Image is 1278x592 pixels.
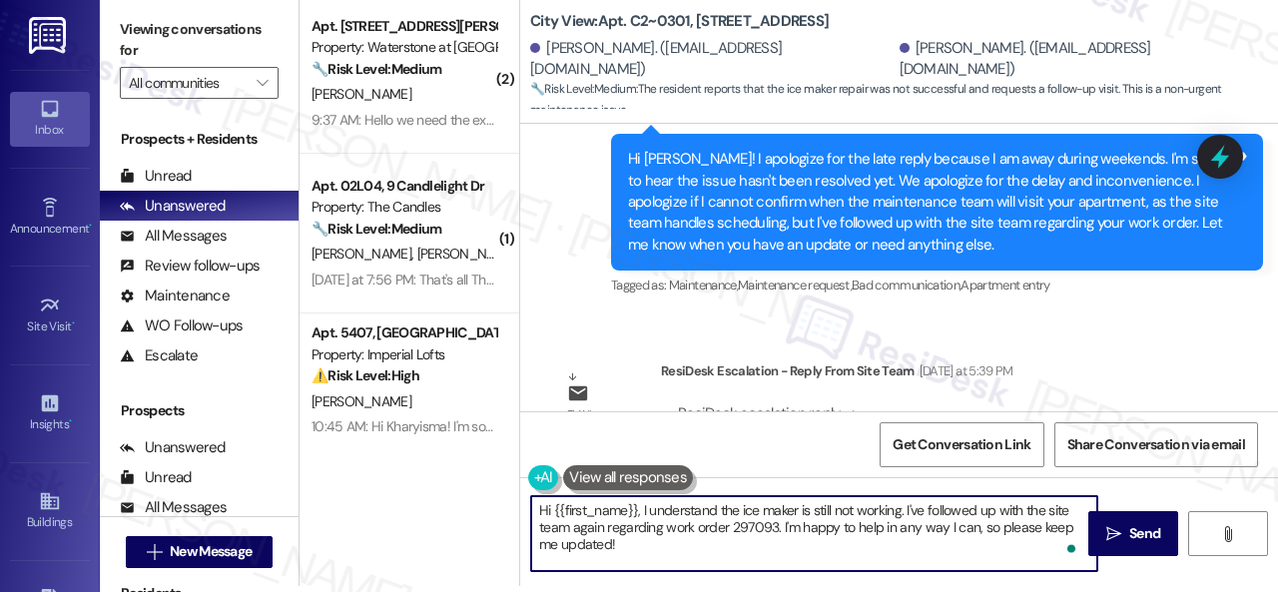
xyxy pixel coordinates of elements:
input: All communities [129,67,247,99]
div: Property: Waterstone at [GEOGRAPHIC_DATA] [312,37,496,58]
span: Get Conversation Link [893,434,1030,455]
div: ResiDesk escalation reply -> Let her know we will have to return. The water was reconnected so it... [678,403,1184,487]
img: ResiDesk Logo [29,17,70,54]
span: [PERSON_NAME] [312,245,417,263]
div: Apt. 5407, [GEOGRAPHIC_DATA] [312,322,496,343]
div: Unread [120,467,192,488]
a: Insights • [10,386,90,440]
label: Viewing conversations for [120,14,279,67]
span: Bad communication , [852,277,960,294]
a: Site Visit • [10,289,90,342]
span: • [89,219,92,233]
textarea: To enrich screen reader interactions, please activate Accessibility in Grammarly extension settings [531,496,1097,571]
strong: 🔧 Risk Level: Medium [312,220,441,238]
button: Send [1088,511,1178,556]
div: Unanswered [120,196,226,217]
div: Review follow-ups [120,256,260,277]
div: All Messages [120,226,227,247]
div: Prospects + Residents [100,129,299,150]
div: ResiDesk Escalation - Reply From Site Team [661,360,1202,388]
span: Send [1129,523,1160,544]
div: [DATE] at 5:39 PM [915,360,1013,381]
a: Buildings [10,484,90,538]
div: [PERSON_NAME]. ([EMAIL_ADDRESS][DOMAIN_NAME]) [900,38,1264,81]
b: City View: Apt. C2~0301, [STREET_ADDRESS] [530,11,829,32]
span: Maintenance , [669,277,738,294]
div: Archived on [DATE] [310,439,498,464]
div: [PERSON_NAME]. ([EMAIL_ADDRESS][DOMAIN_NAME]) [530,38,895,81]
i:  [1106,526,1121,542]
div: 9:37 AM: Hello we need the exterminator to spray for ants inside and outside apt 15105 [312,111,814,129]
div: Email escalation reply [567,404,645,468]
div: All Messages [120,497,227,518]
i:  [1220,526,1235,542]
span: • [72,316,75,330]
div: Escalate [120,345,198,366]
span: Maintenance request , [738,277,852,294]
strong: 🔧 Risk Level: Medium [530,81,636,97]
strong: ⚠️ Risk Level: High [312,366,419,384]
div: Property: Imperial Lofts [312,344,496,365]
div: Prospects [100,400,299,421]
div: [DATE] at 7:56 PM: That's all Thank you ! Have a good evening [312,271,663,289]
span: [PERSON_NAME] [312,85,411,103]
a: Inbox [10,92,90,146]
span: [PERSON_NAME] [417,245,517,263]
div: Hi [PERSON_NAME]! I apologize for the late reply because I am away during weekends. I'm sorry to ... [628,149,1231,256]
button: Get Conversation Link [880,422,1043,467]
span: [PERSON_NAME] [312,392,411,410]
div: WO Follow-ups [120,315,243,336]
button: New Message [126,536,274,568]
strong: 🔧 Risk Level: Medium [312,60,441,78]
span: Share Conversation via email [1067,434,1245,455]
div: Unanswered [120,437,226,458]
i:  [147,544,162,560]
div: Property: The Candles [312,197,496,218]
span: • [69,414,72,428]
div: Maintenance [120,286,230,306]
div: Unread [120,166,192,187]
div: Apt. 02L04, 9 Candlelight Dr [312,176,496,197]
i:  [257,75,268,91]
button: Share Conversation via email [1054,422,1258,467]
span: Apartment entry [960,277,1049,294]
span: : The resident reports that the ice maker repair was not successful and requests a follow-up visi... [530,79,1278,122]
div: Tagged as: [611,271,1263,299]
span: New Message [170,541,252,562]
div: Apt. [STREET_ADDRESS][PERSON_NAME] [312,16,496,37]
